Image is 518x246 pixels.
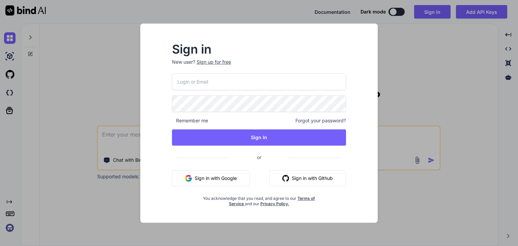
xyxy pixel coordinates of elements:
[201,192,317,207] div: You acknowledge that you read, and agree to our and our
[282,175,289,182] img: github
[260,201,289,206] a: Privacy Policy.
[172,44,346,55] h2: Sign in
[172,117,208,124] span: Remember me
[197,59,231,65] div: Sign up for free
[295,117,346,124] span: Forgot your password?
[172,170,250,186] button: Sign in with Google
[269,170,346,186] button: Sign in with Github
[172,129,346,146] button: Sign In
[172,73,346,90] input: Login or Email
[172,59,346,73] p: New user?
[229,196,315,206] a: Terms of Service
[185,175,192,182] img: google
[230,149,288,165] span: or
